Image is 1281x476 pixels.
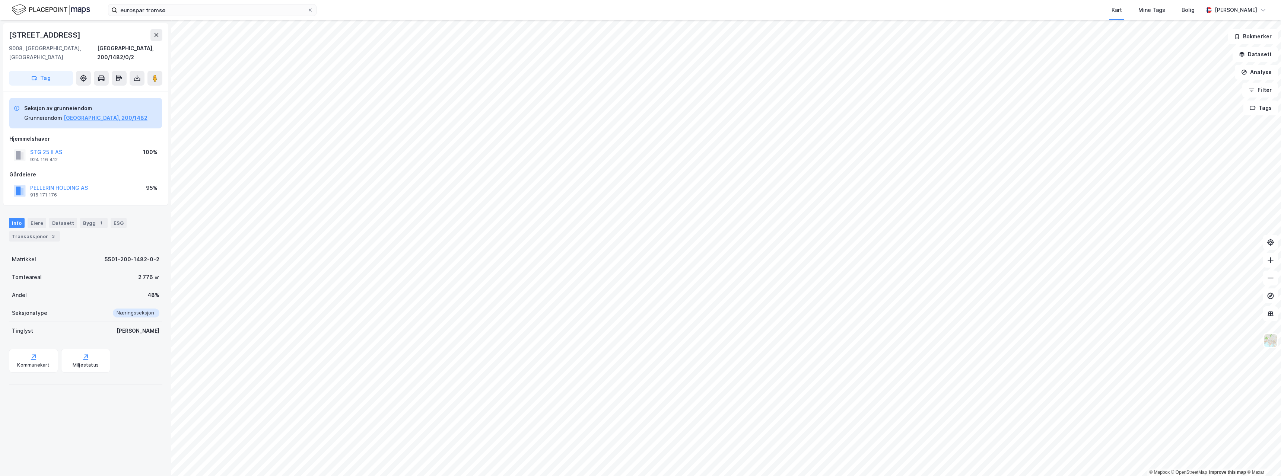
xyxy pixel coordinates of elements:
[9,71,73,86] button: Tag
[1233,47,1278,62] button: Datasett
[64,114,147,122] button: [GEOGRAPHIC_DATA], 200/1482
[1242,83,1278,98] button: Filter
[49,218,77,228] div: Datasett
[12,326,33,335] div: Tinglyst
[147,291,159,300] div: 48%
[1244,440,1281,476] div: Kontrollprogram for chat
[1138,6,1165,15] div: Mine Tags
[1149,470,1170,475] a: Mapbox
[12,273,42,282] div: Tomteareal
[111,218,127,228] div: ESG
[9,231,60,242] div: Transaksjoner
[1215,6,1257,15] div: [PERSON_NAME]
[30,192,57,198] div: 915 171 176
[17,362,50,368] div: Kommunekart
[24,104,147,113] div: Seksjon av grunneiendom
[9,29,82,41] div: [STREET_ADDRESS]
[97,219,105,227] div: 1
[30,157,58,163] div: 924 116 412
[9,44,97,62] div: 9008, [GEOGRAPHIC_DATA], [GEOGRAPHIC_DATA]
[28,218,46,228] div: Eiere
[105,255,159,264] div: 5501-200-1482-0-2
[1263,333,1278,348] img: Z
[1244,440,1281,476] iframe: Chat Widget
[97,44,162,62] div: [GEOGRAPHIC_DATA], 200/1482/0/2
[1243,100,1278,115] button: Tags
[9,170,162,179] div: Gårdeiere
[117,326,159,335] div: [PERSON_NAME]
[50,233,57,240] div: 3
[138,273,159,282] div: 2 776 ㎡
[24,114,62,122] div: Grunneiendom
[143,148,158,157] div: 100%
[146,183,158,192] div: 95%
[80,218,108,228] div: Bygg
[12,309,47,317] div: Seksjonstype
[9,218,25,228] div: Info
[73,362,99,368] div: Miljøstatus
[117,4,307,16] input: Søk på adresse, matrikkel, gårdeiere, leietakere eller personer
[12,3,90,16] img: logo.f888ab2527a4732fd821a326f86c7f29.svg
[9,134,162,143] div: Hjemmelshaver
[1228,29,1278,44] button: Bokmerker
[1235,65,1278,80] button: Analyse
[1171,470,1207,475] a: OpenStreetMap
[1182,6,1195,15] div: Bolig
[1112,6,1122,15] div: Kart
[1209,470,1246,475] a: Improve this map
[12,291,27,300] div: Andel
[12,255,36,264] div: Matrikkel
